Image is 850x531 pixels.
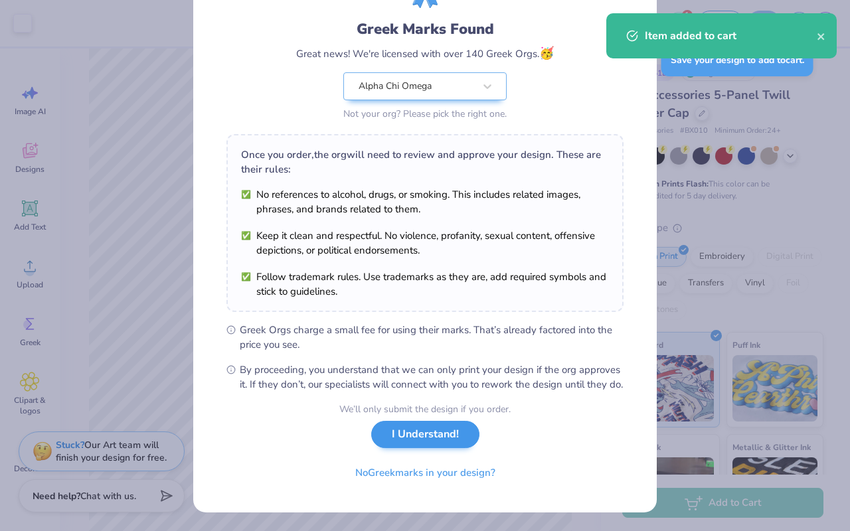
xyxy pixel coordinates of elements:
button: NoGreekmarks in your design? [344,459,507,487]
div: Once you order, the org will need to review and approve your design. These are their rules: [241,147,609,177]
div: Item added to cart [645,28,817,44]
div: Great news! We're licensed with over 140 Greek Orgs. [296,44,554,62]
div: Not your org? Please pick the right one. [343,107,507,121]
span: Greek Orgs charge a small fee for using their marks. That’s already factored into the price you see. [240,323,624,352]
div: We’ll only submit the design if you order. [339,402,511,416]
li: No references to alcohol, drugs, or smoking. This includes related images, phrases, and brands re... [241,187,609,216]
span: 🥳 [539,45,554,61]
li: Follow trademark rules. Use trademarks as they are, add required symbols and stick to guidelines. [241,269,609,299]
button: close [817,28,826,44]
span: By proceeding, you understand that we can only print your design if the org approves it. If they ... [240,362,624,392]
li: Keep it clean and respectful. No violence, profanity, sexual content, offensive depictions, or po... [241,228,609,258]
div: Greek Marks Found [357,19,494,40]
button: I Understand! [371,421,479,448]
